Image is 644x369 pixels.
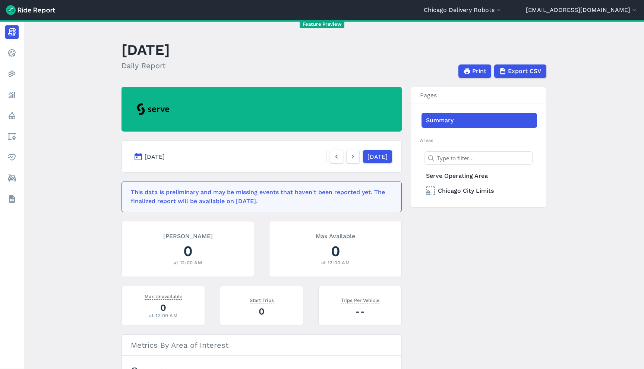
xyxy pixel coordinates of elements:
[424,151,533,165] input: Type to filter...
[145,292,182,300] span: Max Unavailable
[278,241,392,261] div: 0
[131,259,245,266] div: at 12:00 AM
[420,137,537,144] h2: Areas
[411,87,546,104] h3: Pages
[328,305,392,318] div: --
[494,64,546,78] button: Export CSV
[131,312,196,319] div: at 12:00 AM
[130,99,176,120] img: Serve Robotics
[424,6,502,15] button: Chicago Delivery Robots
[508,67,542,76] span: Export CSV
[163,232,213,239] span: [PERSON_NAME]
[5,88,19,101] a: Analyze
[131,150,327,163] button: [DATE]
[250,296,274,303] span: Start Trips
[422,183,537,198] a: Chicago City Limits
[5,151,19,164] a: Health
[458,64,491,78] button: Print
[5,130,19,143] a: Areas
[341,296,379,303] span: Trips Per Vehicle
[5,192,19,206] a: Datasets
[121,40,170,60] h1: [DATE]
[300,20,344,28] span: Feature Preview
[472,67,486,76] span: Print
[121,60,170,71] h2: Daily Report
[5,67,19,81] a: Heatmaps
[526,6,638,15] button: [EMAIL_ADDRESS][DOMAIN_NAME]
[6,5,55,15] img: Ride Report
[278,259,392,266] div: at 12:00 AM
[5,109,19,122] a: Policy
[229,305,294,318] div: 0
[145,153,165,160] span: [DATE]
[122,335,401,356] h3: Metrics By Area of Interest
[131,241,245,261] div: 0
[422,168,537,183] a: Serve Operating Area
[422,113,537,128] a: Summary
[5,46,19,60] a: Realtime
[5,171,19,185] a: ModeShift
[5,25,19,39] a: Report
[316,232,355,239] span: Max Available
[131,188,388,206] div: This data is preliminary and may be missing events that haven't been reported yet. The finalized ...
[131,301,196,314] div: 0
[363,150,392,163] a: [DATE]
